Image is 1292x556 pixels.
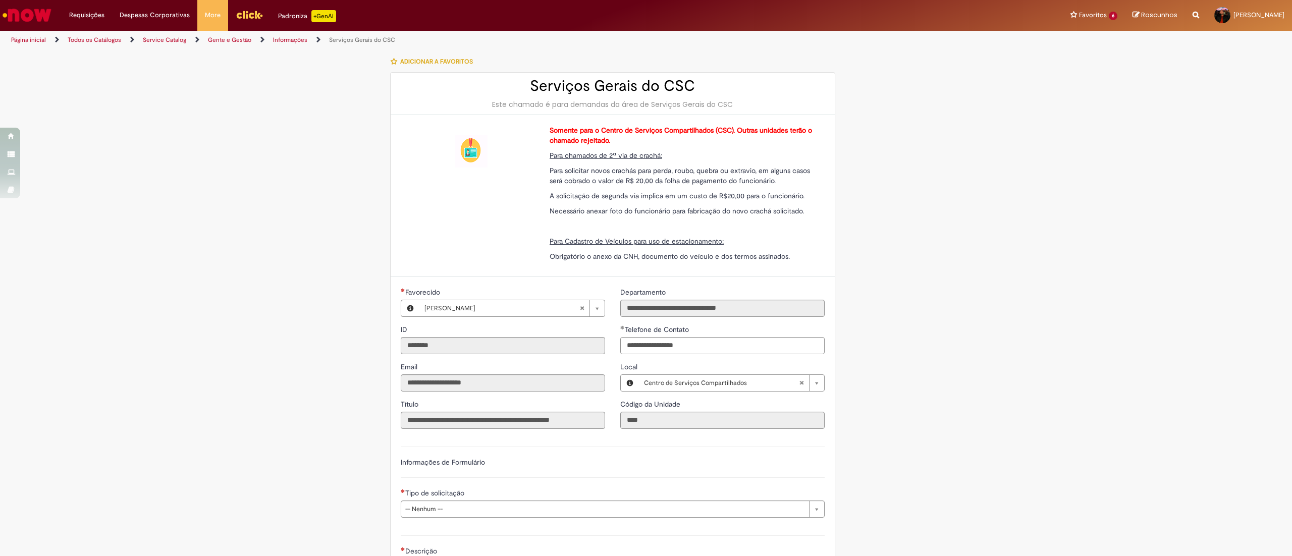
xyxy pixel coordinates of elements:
span: Obrigatório Preenchido [620,325,625,329]
span: Obrigatório Preenchido [401,288,405,292]
span: Necessários [401,489,405,493]
img: Serviços Gerais do CSC [455,135,488,168]
a: Gente e Gestão [208,36,251,44]
label: Somente leitura - Código da Unidade [620,399,682,409]
span: Descrição [405,546,439,555]
span: Despesas Corporativas [120,10,190,20]
span: Requisições [69,10,104,20]
span: Necessários - Favorecido [405,288,442,297]
a: Página inicial [11,36,46,44]
button: Adicionar a Favoritos [390,51,478,72]
ul: Trilhas de página [8,31,854,49]
span: [PERSON_NAME] [424,300,579,316]
span: [PERSON_NAME] [1233,11,1284,19]
button: Favorecido, Visualizar este registro Leonardo De Lima Diesel [401,300,419,316]
span: -- Nenhum -- [405,501,804,517]
label: Somente leitura - Título [401,399,420,409]
p: Para solicitar novos crachás para perda, roubo, quebra ou extravio, em alguns casos será cobrado ... [550,165,817,186]
p: Obrigatório o anexo da CNH, documento do veículo e dos termos assinados. [550,251,817,261]
span: Centro de Serviços Compartilhados [644,375,799,391]
abbr: Limpar campo Favorecido [574,300,589,316]
div: Padroniza [278,10,336,22]
p: A solicitação de segunda via implica em um custo de R$20,00 para o funcionário. [550,191,817,201]
strong: Somente para o Centro de Serviços Compartilhados (CSC). Outras unidades terão o chamado rejeitado. [550,126,812,145]
a: Serviços Gerais do CSC [329,36,395,44]
p: Necessário anexar foto do funcionário para fabricação do novo crachá solicitado. [550,206,817,216]
div: Este chamado é para demandas da área de Serviços Gerais do CSC [401,99,825,109]
a: Informações [273,36,307,44]
a: Service Catalog [143,36,186,44]
p: +GenAi [311,10,336,22]
button: Local, Visualizar este registro Centro de Serviços Compartilhados [621,375,639,391]
span: Necessários [401,547,405,551]
a: Todos os Catálogos [68,36,121,44]
input: Departamento [620,300,825,317]
a: Rascunhos [1133,11,1177,20]
abbr: Limpar campo Local [794,375,809,391]
a: [PERSON_NAME]Limpar campo Favorecido [419,300,605,316]
span: Somente leitura - ID [401,325,409,334]
label: Somente leitura - Departamento [620,287,668,297]
span: Somente leitura - Código da Unidade [620,400,682,409]
input: ID [401,337,605,354]
h2: Serviços Gerais do CSC [401,78,825,94]
span: Adicionar a Favoritos [400,58,473,66]
span: Tipo de solicitação [405,488,466,497]
input: Código da Unidade [620,412,825,429]
span: Rascunhos [1141,10,1177,20]
label: Somente leitura - Email [401,362,419,372]
span: Somente leitura - Departamento [620,288,668,297]
input: Email [401,374,605,392]
span: Local [620,362,639,371]
label: Informações de Formulário [401,458,485,467]
img: click_logo_yellow_360x200.png [236,7,263,22]
input: Título [401,412,605,429]
span: Somente leitura - Email [401,362,419,371]
input: Telefone de Contato [620,337,825,354]
a: Centro de Serviços CompartilhadosLimpar campo Local [639,375,824,391]
span: Telefone de Contato [625,325,691,334]
span: Para chamados de 2ª via de crachá: [550,151,662,160]
span: Somente leitura - Título [401,400,420,409]
img: ServiceNow [1,5,53,25]
span: 6 [1109,12,1117,20]
span: Para Cadastro de Veículos para uso de estacionamento: [550,237,724,246]
span: More [205,10,221,20]
span: Favoritos [1079,10,1107,20]
label: Somente leitura - ID [401,324,409,335]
